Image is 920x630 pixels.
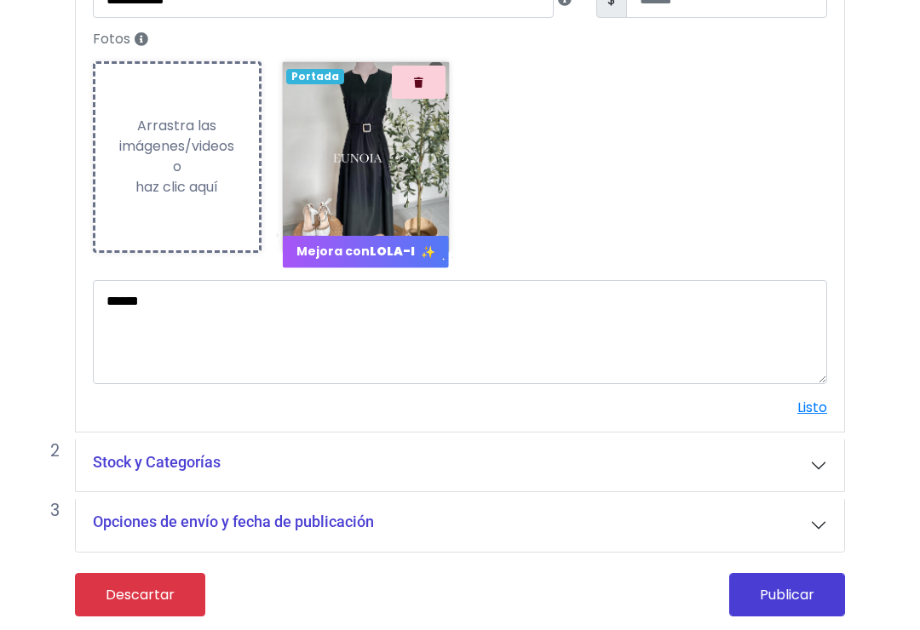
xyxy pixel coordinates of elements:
strong: LOLA-I [370,243,415,260]
span: ✨ [421,243,435,261]
img: 9k= [283,62,450,252]
label: Fotos [83,25,837,54]
span: Portada [286,69,344,84]
a: Descartar [75,573,205,616]
h5: Stock y Categorías [93,453,221,472]
button: Opciones de envío y fecha de publicación [76,499,844,552]
h5: Opciones de envío y fecha de publicación [93,513,374,531]
button: Stock y Categorías [76,439,844,492]
a: Listo [797,398,827,417]
button: Publicar [729,573,845,616]
div: Arrastra las imágenes/videos o haz clic aquí [95,116,259,198]
button: Quitar [392,66,446,99]
button: Mejora conLOLA-I ✨ [283,236,449,268]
